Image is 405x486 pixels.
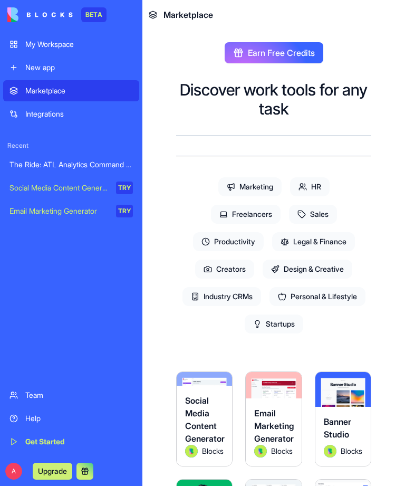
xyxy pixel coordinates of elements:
[25,390,133,401] div: Team
[3,141,139,150] span: Recent
[3,385,139,406] a: Team
[245,315,303,333] span: Startups
[248,46,315,59] span: Earn Free Credits
[254,445,267,458] img: Avatar
[7,7,73,22] img: logo
[25,85,133,96] div: Marketplace
[176,80,371,118] h2: Discover work tools for any task
[3,408,139,429] a: Help
[3,431,139,452] a: Get Started
[272,232,355,251] span: Legal & Finance
[290,177,330,196] span: HR
[3,154,139,175] a: The Ride: ATL Analytics Command Center
[25,62,133,73] div: New app
[116,182,133,194] div: TRY
[211,205,281,224] span: Freelancers
[81,7,107,22] div: BETA
[263,260,352,279] span: Design & Creative
[9,183,109,193] div: Social Media Content Generator
[25,39,133,50] div: My Workspace
[271,445,293,456] span: Blocks
[195,260,254,279] span: Creators
[193,232,264,251] span: Productivity
[9,206,109,216] div: Email Marketing Generator
[254,408,294,444] span: Email Marketing Generator
[25,436,133,447] div: Get Started
[3,34,139,55] a: My Workspace
[116,205,133,217] div: TRY
[25,413,133,424] div: Help
[315,371,371,466] a: Banner StudioAvatarBlocks
[33,465,72,476] a: Upgrade
[218,177,282,196] span: Marketing
[3,103,139,125] a: Integrations
[9,159,133,170] div: The Ride: ATL Analytics Command Center
[3,80,139,101] a: Marketplace
[3,177,139,198] a: Social Media Content GeneratorTRY
[289,205,337,224] span: Sales
[225,42,323,63] button: Earn Free Credits
[324,416,351,440] span: Banner Studio
[341,445,362,456] span: Blocks
[185,445,198,458] img: Avatar
[202,445,224,456] span: Blocks
[176,371,233,466] a: Social Media Content GeneratorAvatarBlocks
[324,445,336,458] img: Avatar
[163,8,213,21] span: Marketplace
[7,7,107,22] a: BETA
[182,287,261,306] span: Industry CRMs
[33,463,72,480] button: Upgrade
[5,463,22,480] span: A
[3,57,139,78] a: New app
[25,109,133,119] div: Integrations
[269,287,365,306] span: Personal & Lifestyle
[3,201,139,222] a: Email Marketing GeneratorTRY
[185,395,225,444] span: Social Media Content Generator
[245,371,302,466] a: Email Marketing GeneratorAvatarBlocks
